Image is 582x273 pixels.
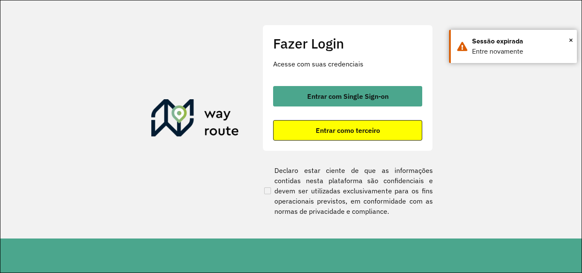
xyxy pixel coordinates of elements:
[316,127,380,134] span: Entrar como terceiro
[307,93,389,100] span: Entrar com Single Sign-on
[472,46,570,57] div: Entre novamente
[262,165,433,216] label: Declaro estar ciente de que as informações contidas nesta plataforma são confidenciais e devem se...
[151,99,239,140] img: Roteirizador AmbevTech
[569,34,573,46] button: Close
[472,36,570,46] div: Sessão expirada
[273,120,422,141] button: button
[273,59,422,69] p: Acesse com suas credenciais
[569,34,573,46] span: ×
[273,86,422,106] button: button
[273,35,422,52] h2: Fazer Login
